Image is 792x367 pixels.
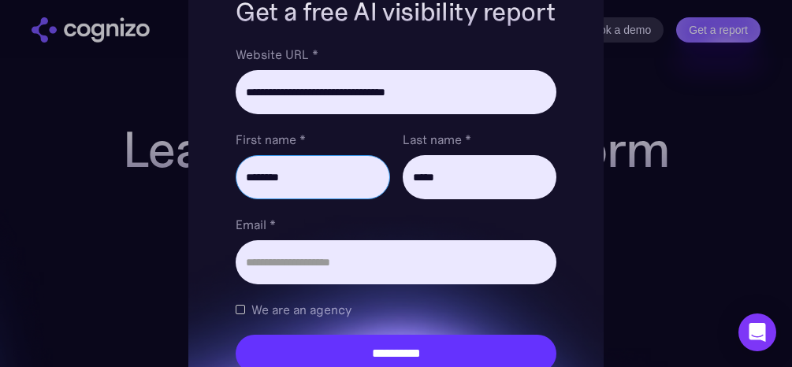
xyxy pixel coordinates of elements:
[236,45,556,64] label: Website URL *
[738,313,776,351] div: Open Intercom Messenger
[251,300,351,319] span: We are an agency
[236,130,389,149] label: First name *
[403,130,556,149] label: Last name *
[236,215,556,234] label: Email *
